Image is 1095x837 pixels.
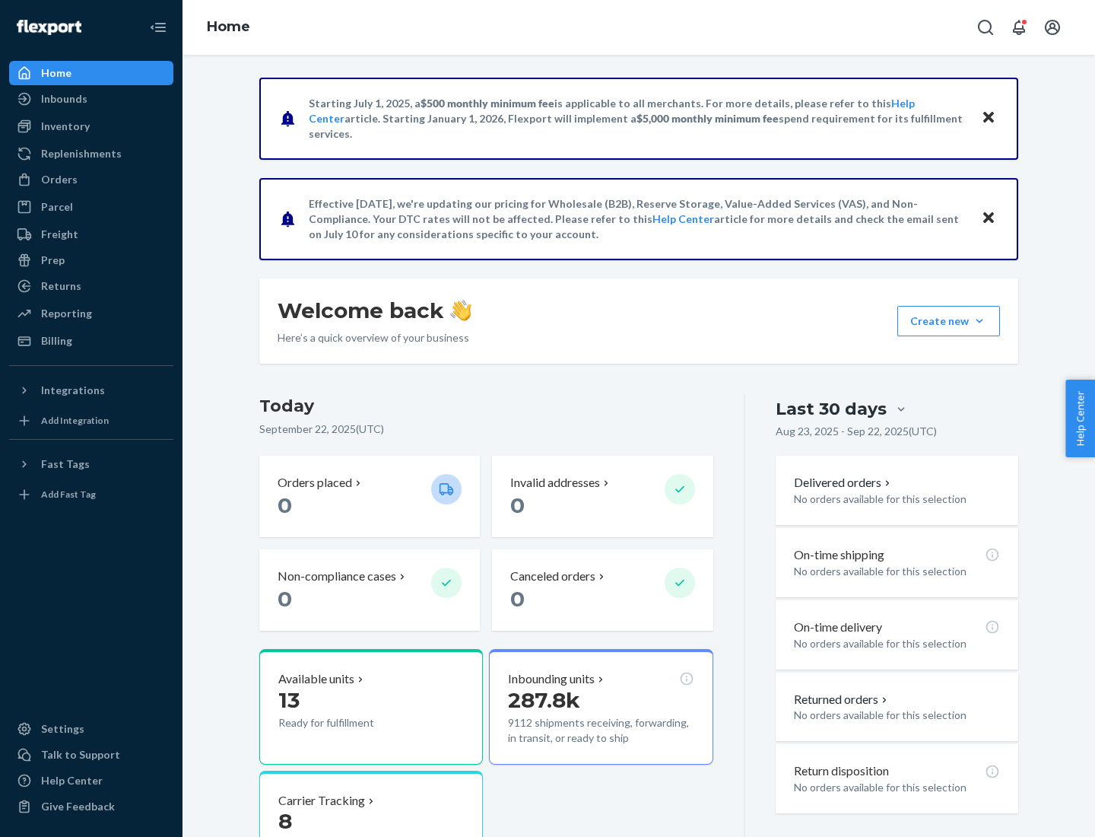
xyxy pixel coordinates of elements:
[278,568,396,585] p: Non-compliance cases
[510,492,525,518] span: 0
[776,424,937,439] p: Aug 23, 2025 - Sep 22, 2025 ( UTC )
[794,691,890,708] button: Returned orders
[41,172,78,187] div: Orders
[259,394,713,418] h3: Today
[278,586,292,612] span: 0
[41,65,71,81] div: Home
[278,670,354,688] p: Available units
[508,687,580,713] span: 287.8k
[979,208,998,230] button: Close
[41,414,109,427] div: Add Integration
[636,112,779,125] span: $5,000 monthly minimum fee
[794,636,1000,651] p: No orders available for this selection
[9,142,173,166] a: Replenishments
[970,12,1001,43] button: Open Search Box
[309,196,966,242] p: Effective [DATE], we're updating our pricing for Wholesale (B2B), Reserve Storage, Value-Added Se...
[492,456,713,537] button: Invalid addresses 0
[9,717,173,741] a: Settings
[278,492,292,518] span: 0
[41,747,120,762] div: Talk to Support
[195,5,262,49] ol: breadcrumbs
[9,61,173,85] a: Home
[41,383,105,398] div: Integrations
[9,794,173,819] button: Give Feedback
[41,146,122,161] div: Replenishments
[492,549,713,631] button: Canceled orders 0
[9,87,173,111] a: Inbounds
[794,619,882,636] p: On-time delivery
[278,687,300,713] span: 13
[652,212,714,225] a: Help Center
[794,474,893,492] button: Delivered orders
[41,488,96,501] div: Add Fast Tag
[41,333,72,348] div: Billing
[207,18,250,35] a: Home
[41,91,87,107] div: Inbounds
[41,227,78,242] div: Freight
[776,397,887,421] div: Last 30 days
[278,792,365,810] p: Carrier Tracking
[508,715,693,746] p: 9112 shipments receiving, forwarding, in transit, or ready to ship
[9,114,173,138] a: Inventory
[9,222,173,247] a: Freight
[9,167,173,192] a: Orders
[41,457,90,472] div: Fast Tags
[421,97,554,110] span: $500 monthly minimum fee
[278,330,471,345] p: Here’s a quick overview of your business
[794,564,1000,579] p: No orders available for this selection
[9,769,173,793] a: Help Center
[41,199,73,215] div: Parcel
[1065,380,1095,457] button: Help Center
[278,297,471,324] h1: Welcome back
[9,482,173,507] a: Add Fast Tag
[510,474,600,492] p: Invalid addresses
[9,329,173,353] a: Billing
[897,306,1000,336] button: Create new
[794,708,1000,723] p: No orders available for this selection
[508,670,595,688] p: Inbounding units
[489,649,713,765] button: Inbounding units287.8k9112 shipments receiving, forwarding, in transit, or ready to ship
[9,409,173,433] a: Add Integration
[794,780,1000,795] p: No orders available for this selection
[41,119,90,134] div: Inventory
[41,253,65,268] div: Prep
[510,586,525,612] span: 0
[259,456,480,537] button: Orders placed 0
[1004,12,1034,43] button: Open notifications
[9,301,173,326] a: Reporting
[278,808,292,834] span: 8
[9,248,173,272] a: Prep
[794,762,889,780] p: Return disposition
[41,799,115,814] div: Give Feedback
[9,274,173,298] a: Returns
[41,773,103,788] div: Help Center
[510,568,595,585] p: Canceled orders
[794,492,1000,507] p: No orders available for this selection
[979,107,998,129] button: Close
[41,278,81,294] div: Returns
[1037,12,1068,43] button: Open account menu
[9,378,173,403] button: Integrations
[309,96,966,142] p: Starting July 1, 2025, a is applicable to all merchants. For more details, please refer to this a...
[9,743,173,767] a: Talk to Support
[259,549,480,631] button: Non-compliance cases 0
[41,721,84,737] div: Settings
[17,20,81,35] img: Flexport logo
[143,12,173,43] button: Close Navigation
[41,306,92,321] div: Reporting
[450,300,471,321] img: hand-wave emoji
[278,715,419,730] p: Ready for fulfillment
[9,195,173,219] a: Parcel
[259,422,713,437] p: September 22, 2025 ( UTC )
[259,649,483,765] button: Available units13Ready for fulfillment
[278,474,352,492] p: Orders placed
[9,452,173,476] button: Fast Tags
[794,546,884,564] p: On-time shipping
